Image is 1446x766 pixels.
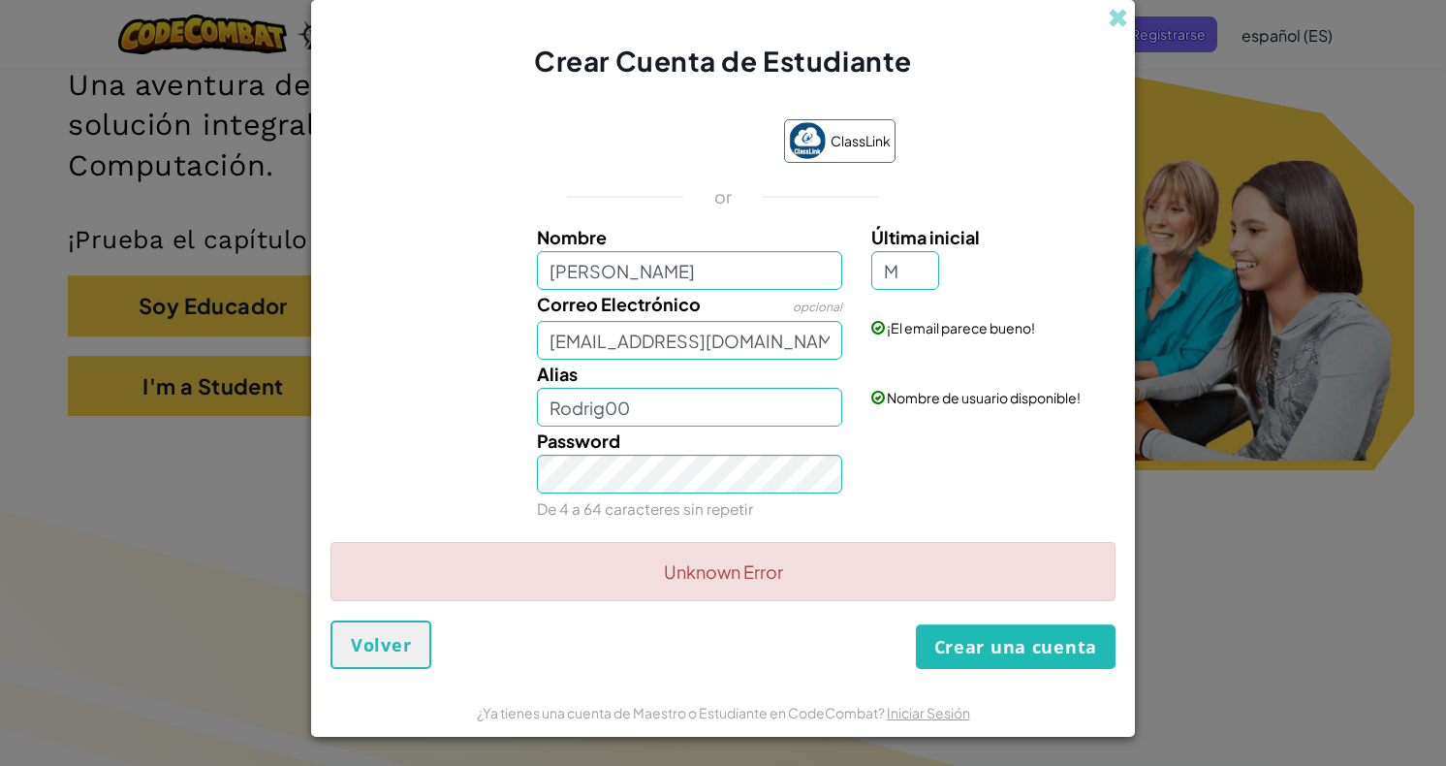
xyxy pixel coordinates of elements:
a: Iniciar Sesión [887,704,970,721]
div: Unknown Error [330,542,1116,601]
span: ¡El email parece bueno! [887,319,1035,336]
span: opcional [793,300,842,314]
span: ¿Ya tienes una cuenta de Maestro o Estudiante en CodeCombat? [477,704,887,721]
p: or [714,185,733,208]
span: Nombre [537,226,607,248]
span: Alias [537,363,578,385]
iframe: Botón Iniciar sesión con Google [541,121,774,164]
span: Nombre de usuario disponible! [887,389,1081,406]
span: Volver [351,633,411,656]
small: De 4 a 64 caracteres sin repetir [537,499,753,518]
span: Password [537,430,620,452]
img: classlink-logo-small.png [789,122,826,159]
span: Correo Electrónico [537,293,701,315]
span: Crear Cuenta de Estudiante [534,44,912,78]
button: Volver [330,621,431,669]
button: Crear una cuenta [916,624,1116,669]
span: Última inicial [871,226,980,248]
span: ClassLink [831,127,891,155]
